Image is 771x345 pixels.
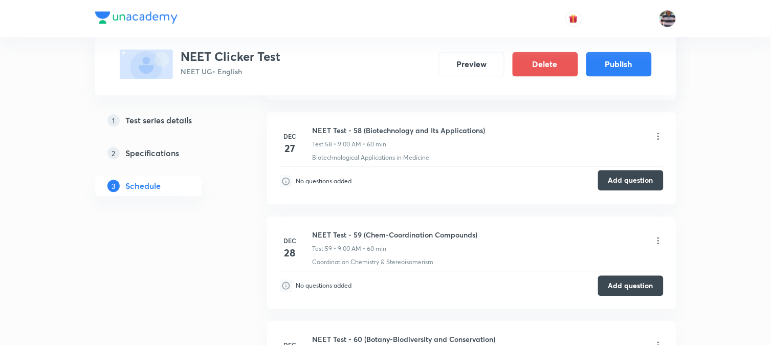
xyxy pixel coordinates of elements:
[107,147,120,159] p: 2
[120,49,173,79] img: fallback-thumbnail.png
[280,236,300,245] h6: Dec
[313,244,387,253] p: Test 59 • 9:00 AM • 60 min
[107,180,120,192] p: 3
[95,110,234,131] a: 1Test series details
[181,66,281,77] p: NEET UG • English
[280,141,300,156] h4: 27
[565,10,582,27] button: avatar
[280,245,300,261] h4: 28
[586,52,652,76] button: Publish
[95,11,178,24] img: Company Logo
[126,180,161,192] h5: Schedule
[95,143,234,163] a: 2Specifications
[181,49,281,64] h3: NEET Clicker Test
[280,132,300,141] h6: Dec
[439,52,504,76] button: Preview
[313,140,387,149] p: Test 58 • 9:00 AM • 60 min
[95,11,178,26] a: Company Logo
[313,229,478,240] h6: NEET Test - 59 (Chem-Coordination Compounds)
[313,125,486,136] h6: NEET Test - 58 (Biotechnology and Its Applications)
[296,281,352,290] p: No questions added
[313,153,430,162] p: Biotechnological Applications in Medicine
[598,170,664,190] button: Add question
[280,175,292,187] img: infoIcon
[569,14,578,23] img: avatar
[313,257,434,267] p: Coordination Chemistry & Stereoisomerism
[107,114,120,126] p: 1
[313,334,496,344] h6: NEET Test - 60 (Botany-Biodiversity and Conservation)
[659,10,676,27] img: jugraj singh
[598,275,664,296] button: Add question
[296,177,352,186] p: No questions added
[513,52,578,76] button: Delete
[280,279,292,292] img: infoIcon
[126,147,180,159] h5: Specifications
[126,114,192,126] h5: Test series details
